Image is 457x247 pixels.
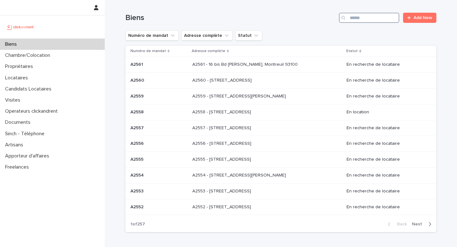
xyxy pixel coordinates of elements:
[347,78,426,83] p: En recherche de locataire
[403,13,436,23] a: Add New
[409,221,436,227] button: Next
[181,30,233,41] button: Adresse complète
[192,140,253,146] p: A2556 - [STREET_ADDRESS]
[3,108,63,114] p: Operateurs clickandrent
[130,203,145,210] p: A2552
[125,57,436,73] tr: A2561A2561 A2561 - 16 bis Bd [PERSON_NAME], Montreuil 93100A2561 - 16 bis Bd [PERSON_NAME], Montr...
[3,86,56,92] p: Candidats Locataires
[347,141,426,146] p: En recherche de locataire
[125,183,436,199] tr: A2553A2553 A2553 - [STREET_ADDRESS]A2553 - [STREET_ADDRESS] En recherche de locataire
[125,120,436,136] tr: A2557A2557 A2557 - [STREET_ADDRESS]A2557 - [STREET_ADDRESS] En recherche de locataire
[383,221,409,227] button: Back
[192,124,252,131] p: A2557 - [STREET_ADDRESS]
[130,187,145,194] p: A2553
[130,171,145,178] p: A2554
[347,125,426,131] p: En recherche de locataire
[125,167,436,183] tr: A2554A2554 A2554 - [STREET_ADDRESS][PERSON_NAME]A2554 - [STREET_ADDRESS][PERSON_NAME] En recherch...
[125,73,436,89] tr: A2560A2560 A2560 - [STREET_ADDRESS]A2560 - [STREET_ADDRESS] En recherche de locataire
[3,153,54,159] p: Apporteur d'affaires
[125,30,179,41] button: Numéro de mandat
[192,61,299,67] p: A2561 - 16 bis Bd [PERSON_NAME], Montreuil 93100
[347,157,426,162] p: En recherche de locataire
[412,222,426,226] span: Next
[125,104,436,120] tr: A2558A2558 A2558 - [STREET_ADDRESS]A2558 - [STREET_ADDRESS] En location
[130,108,145,115] p: A2558
[130,140,145,146] p: A2556
[192,171,287,178] p: A2554 - [STREET_ADDRESS][PERSON_NAME]
[125,88,436,104] tr: A2559A2559 A2559 - [STREET_ADDRESS][PERSON_NAME]A2559 - [STREET_ADDRESS][PERSON_NAME] En recherch...
[125,199,436,215] tr: A2552A2552 A2552 - [STREET_ADDRESS]A2552 - [STREET_ADDRESS] En recherche de locataire
[346,48,358,55] p: Statut
[130,77,145,83] p: A2560
[3,75,33,81] p: Locataires
[192,77,253,83] p: A2560 - [STREET_ADDRESS]
[339,13,399,23] input: Search
[130,92,145,99] p: A2559
[414,16,432,20] span: Add New
[347,62,426,67] p: En recherche de locataire
[393,222,407,226] span: Back
[3,41,22,47] p: Biens
[192,108,252,115] p: A2558 - [STREET_ADDRESS]
[130,48,166,55] p: Numéro de mandat
[192,48,225,55] p: Adresse complète
[125,152,436,168] tr: A2555A2555 A2555 - [STREET_ADDRESS]A2555 - [STREET_ADDRESS] En recherche de locataire
[3,97,25,103] p: Visites
[5,21,36,33] img: UCB0brd3T0yccxBKYDjQ
[347,110,426,115] p: En location
[130,156,145,162] p: A2555
[125,217,150,232] p: 1 of 257
[192,156,252,162] p: A2555 - [STREET_ADDRESS]
[192,92,287,99] p: A2559 - [STREET_ADDRESS][PERSON_NAME]
[3,131,50,137] p: Sinch - Téléphone
[125,13,336,23] h1: Biens
[347,204,426,210] p: En recherche de locataire
[192,203,252,210] p: A2552 - [STREET_ADDRESS]
[130,61,144,67] p: A2561
[347,173,426,178] p: En recherche de locataire
[235,30,262,41] button: Statut
[3,119,36,125] p: Documents
[3,164,34,170] p: Freelances
[3,142,28,148] p: Artisans
[347,189,426,194] p: En recherche de locataire
[125,136,436,152] tr: A2556A2556 A2556 - [STREET_ADDRESS]A2556 - [STREET_ADDRESS] En recherche de locataire
[347,94,426,99] p: En recherche de locataire
[3,52,55,58] p: Chambre/Colocation
[3,63,38,70] p: Propriétaires
[192,187,252,194] p: A2553 - [STREET_ADDRESS]
[130,124,145,131] p: A2557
